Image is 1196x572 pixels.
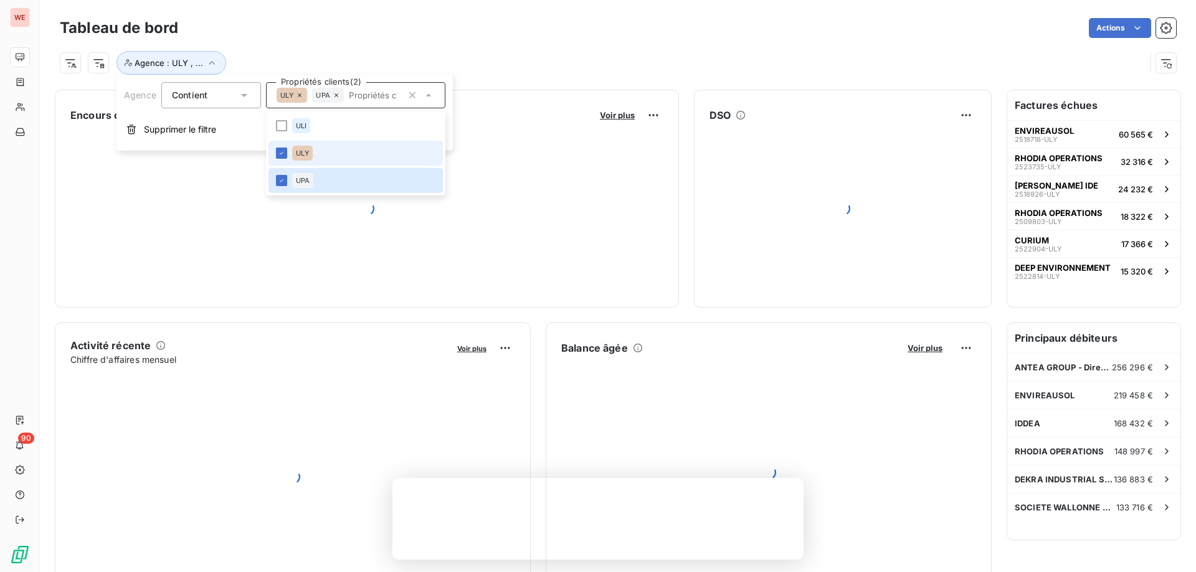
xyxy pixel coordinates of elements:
span: UPA [316,91,330,99]
span: 168 432 € [1114,418,1153,428]
h6: DSO [710,108,731,123]
button: RHODIA OPERATIONS2523735-ULY32 316 € [1007,148,1180,175]
iframe: Enquête de LeanPay [392,478,804,560]
span: 219 458 € [1114,390,1153,400]
img: Logo LeanPay [10,545,30,565]
button: Voir plus [453,342,490,354]
span: UPA [296,177,310,184]
button: Voir plus [904,342,946,354]
span: 18 322 € [1121,212,1153,222]
span: ULI [296,122,306,129]
input: Propriétés clients [344,90,402,101]
button: RHODIA OPERATIONS2509803-ULY18 322 € [1007,202,1180,230]
span: 60 565 € [1119,129,1153,139]
span: 2522904-ULY [1015,245,1061,253]
span: Voir plus [457,344,486,353]
h6: Principaux débiteurs [1007,323,1180,353]
span: 2522814-ULY [1015,273,1060,280]
span: RHODIA OPERATIONS [1015,446,1104,456]
span: ANTEA GROUP - Direction administrat [1015,362,1112,372]
span: ENVIREAUSOL [1015,126,1074,136]
span: [PERSON_NAME] IDE [1015,181,1098,190]
h6: Encours client [70,108,141,123]
button: Agence : ULY , ... [116,51,226,75]
span: IDDEA [1015,418,1040,428]
iframe: Intercom live chat [1154,530,1184,560]
span: DEKRA INDUSTRIAL SAS Comptabilité [1015,474,1114,484]
span: Supprimer le filtre [144,123,216,136]
button: Supprimer le filtre [116,116,453,143]
button: CURIUM2522904-ULY17 366 € [1007,230,1180,257]
span: 24 232 € [1118,184,1153,194]
button: ENVIREAUSOL2518718-ULY60 565 € [1007,120,1180,148]
div: WE [10,7,30,27]
span: 2518926-ULY [1015,190,1060,198]
span: 148 997 € [1114,446,1153,456]
button: [PERSON_NAME] IDE2518926-ULY24 232 € [1007,175,1180,202]
span: 2518718-ULY [1015,136,1057,143]
span: 32 316 € [1121,157,1153,167]
span: CURIUM [1015,235,1049,245]
span: Agence [124,90,156,100]
h6: Activité récente [70,338,151,353]
span: 256 296 € [1112,362,1153,372]
span: Agence : ULY , ... [135,58,203,68]
span: SOCIETE WALLONNE DES EAUX SCRL - SW [1015,502,1116,512]
span: 17 366 € [1121,239,1153,249]
span: 15 320 € [1121,266,1153,276]
span: 90 [18,433,34,444]
span: Chiffre d'affaires mensuel [70,353,448,366]
h6: Balance âgée [561,340,628,355]
span: Contient [172,90,207,100]
span: ULY [296,149,309,157]
span: 2509803-ULY [1015,218,1061,225]
span: 2523735-ULY [1015,163,1061,171]
span: RHODIA OPERATIONS [1015,208,1103,218]
button: Actions [1089,18,1151,38]
span: ENVIREAUSOL [1015,390,1075,400]
button: DEEP ENVIRONNEMENT2522814-ULY15 320 € [1007,257,1180,284]
span: DEEP ENVIRONNEMENT [1015,263,1111,273]
span: 136 883 € [1114,474,1153,484]
button: Voir plus [596,110,638,121]
span: Voir plus [600,110,635,120]
span: ULY [280,91,293,99]
span: Voir plus [908,343,942,353]
h6: Factures échues [1007,90,1180,120]
span: RHODIA OPERATIONS [1015,153,1103,163]
span: 133 716 € [1116,502,1153,512]
h3: Tableau de bord [60,17,178,39]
